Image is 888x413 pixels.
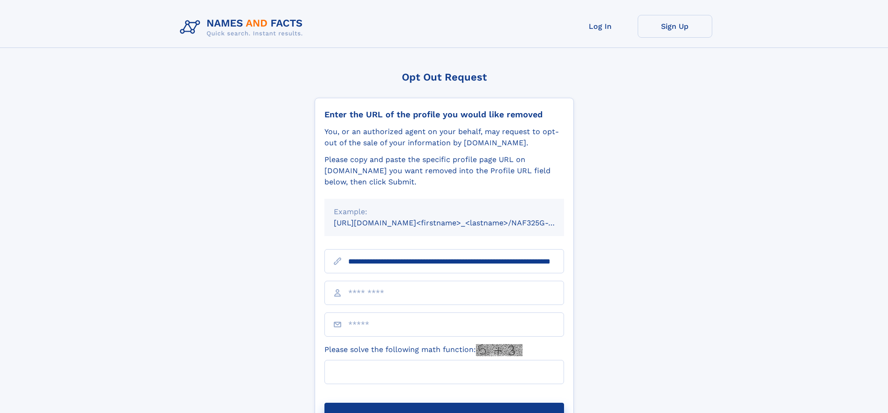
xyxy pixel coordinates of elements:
[324,109,564,120] div: Enter the URL of the profile you would like removed
[324,344,523,356] label: Please solve the following math function:
[176,15,310,40] img: Logo Names and Facts
[638,15,712,38] a: Sign Up
[324,126,564,149] div: You, or an authorized agent on your behalf, may request to opt-out of the sale of your informatio...
[315,71,574,83] div: Opt Out Request
[563,15,638,38] a: Log In
[324,154,564,188] div: Please copy and paste the specific profile page URL on [DOMAIN_NAME] you want removed into the Pr...
[334,218,582,227] small: [URL][DOMAIN_NAME]<firstname>_<lastname>/NAF325G-xxxxxxxx
[334,206,555,217] div: Example:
